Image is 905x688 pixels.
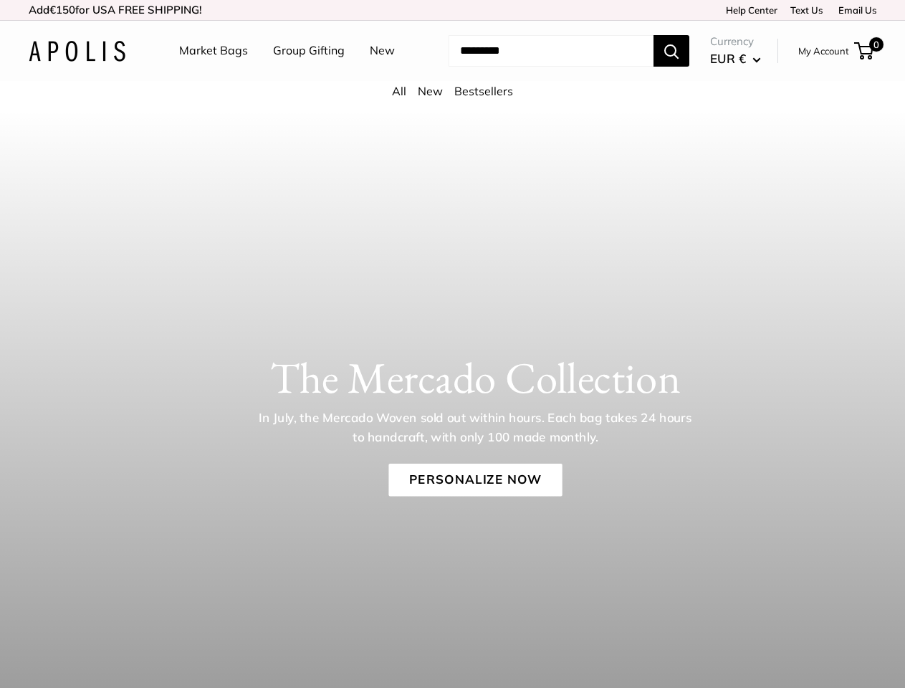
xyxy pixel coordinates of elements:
img: Apolis [29,41,125,62]
span: Currency [710,32,761,52]
a: Bestsellers [454,84,513,98]
a: New [370,40,395,62]
a: Personalize Now [388,464,562,497]
p: In July, the Mercado Woven sold out within hours. Each bag takes 24 hours to handcraft, with only... [254,408,696,446]
a: Help Center [721,4,777,16]
a: My Account [798,42,849,59]
span: 0 [869,37,884,52]
a: Group Gifting [273,40,345,62]
a: 0 [856,42,873,59]
input: Search... [449,35,653,67]
a: All [392,84,406,98]
h1: The Mercado Collection [72,352,878,403]
a: Market Bags [179,40,248,62]
span: €150 [49,3,75,16]
a: Text Us [790,4,823,16]
a: Email Us [833,4,876,16]
span: EUR € [710,51,746,66]
a: New [418,84,443,98]
button: Search [653,35,689,67]
button: EUR € [710,47,761,70]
